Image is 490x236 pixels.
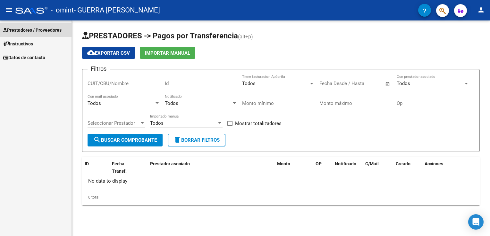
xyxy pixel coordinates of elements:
[425,161,443,166] span: Acciones
[82,157,109,178] datatable-header-cell: ID
[140,47,195,59] button: Importar Manual
[87,49,95,57] mat-icon: cloud_download
[332,157,363,178] datatable-header-cell: Notificado
[88,120,139,126] span: Seleccionar Prestador
[88,100,101,106] span: Todos
[85,161,89,166] span: ID
[82,31,238,40] span: PRESTADORES -> Pagos por Transferencia
[93,136,101,144] mat-icon: search
[109,157,138,178] datatable-header-cell: Fecha Transf.
[384,80,392,88] button: Open calendar
[422,157,480,178] datatable-header-cell: Acciones
[3,54,45,61] span: Datos de contacto
[319,81,340,86] input: Start date
[88,64,110,73] h3: Filtros
[74,3,160,17] span: - GUERRA [PERSON_NAME]
[82,189,480,205] div: 0 total
[477,6,485,14] mat-icon: person
[150,161,190,166] span: Prestador asociado
[165,100,178,106] span: Todos
[173,136,181,144] mat-icon: delete
[346,81,377,86] input: End date
[93,137,157,143] span: Buscar Comprobante
[145,50,190,56] span: Importar Manual
[87,50,130,56] span: Exportar CSV
[51,3,74,17] span: - omint
[5,6,13,14] mat-icon: menu
[275,157,313,178] datatable-header-cell: Monto
[365,161,379,166] span: C/Mail
[173,137,220,143] span: Borrar Filtros
[150,120,164,126] span: Todos
[148,157,275,178] datatable-header-cell: Prestador asociado
[168,134,225,146] button: Borrar Filtros
[393,157,422,178] datatable-header-cell: Creado
[88,134,163,146] button: Buscar Comprobante
[277,161,290,166] span: Monto
[313,157,332,178] datatable-header-cell: OP
[3,40,33,47] span: Instructivos
[238,34,253,40] span: (alt+p)
[316,161,322,166] span: OP
[468,214,484,230] div: Open Intercom Messenger
[397,81,410,86] span: Todos
[363,157,393,178] datatable-header-cell: C/Mail
[82,173,480,189] div: No data to display
[82,47,135,59] button: Exportar CSV
[396,161,410,166] span: Creado
[3,27,62,34] span: Prestadores / Proveedores
[242,81,256,86] span: Todos
[235,120,282,127] span: Mostrar totalizadores
[112,161,127,174] span: Fecha Transf.
[335,161,356,166] span: Notificado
